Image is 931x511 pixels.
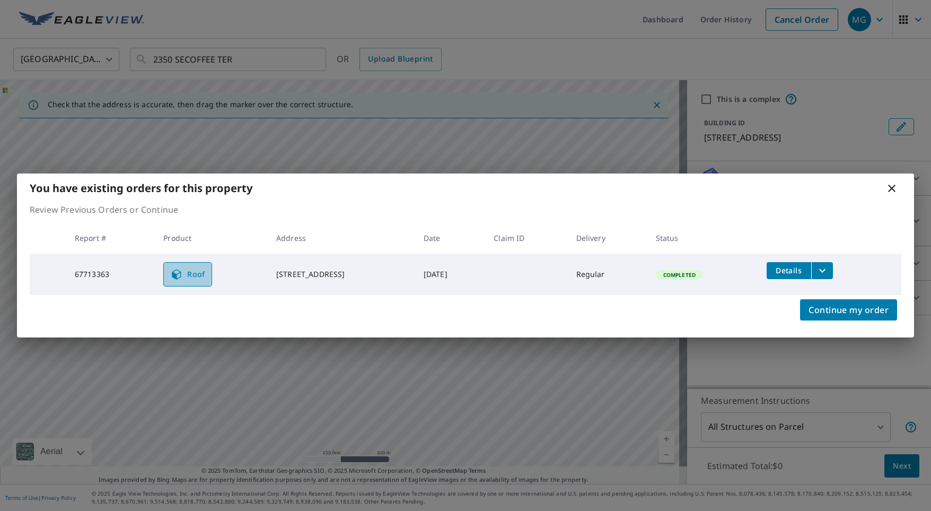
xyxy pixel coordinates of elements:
[657,271,702,279] span: Completed
[415,254,485,295] td: [DATE]
[268,222,415,254] th: Address
[809,302,889,317] span: Continue my order
[170,268,205,281] span: Roof
[30,203,901,216] p: Review Previous Orders or Continue
[647,222,758,254] th: Status
[30,181,252,195] b: You have existing orders for this property
[568,222,647,254] th: Delivery
[66,254,155,295] td: 67713363
[66,222,155,254] th: Report #
[773,265,805,275] span: Details
[155,222,268,254] th: Product
[163,262,212,287] a: Roof
[568,254,647,295] td: Regular
[415,222,485,254] th: Date
[800,299,897,321] button: Continue my order
[276,269,407,280] div: [STREET_ADDRESS]
[767,262,811,279] button: detailsBtn-67713363
[811,262,833,279] button: filesDropdownBtn-67713363
[485,222,567,254] th: Claim ID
